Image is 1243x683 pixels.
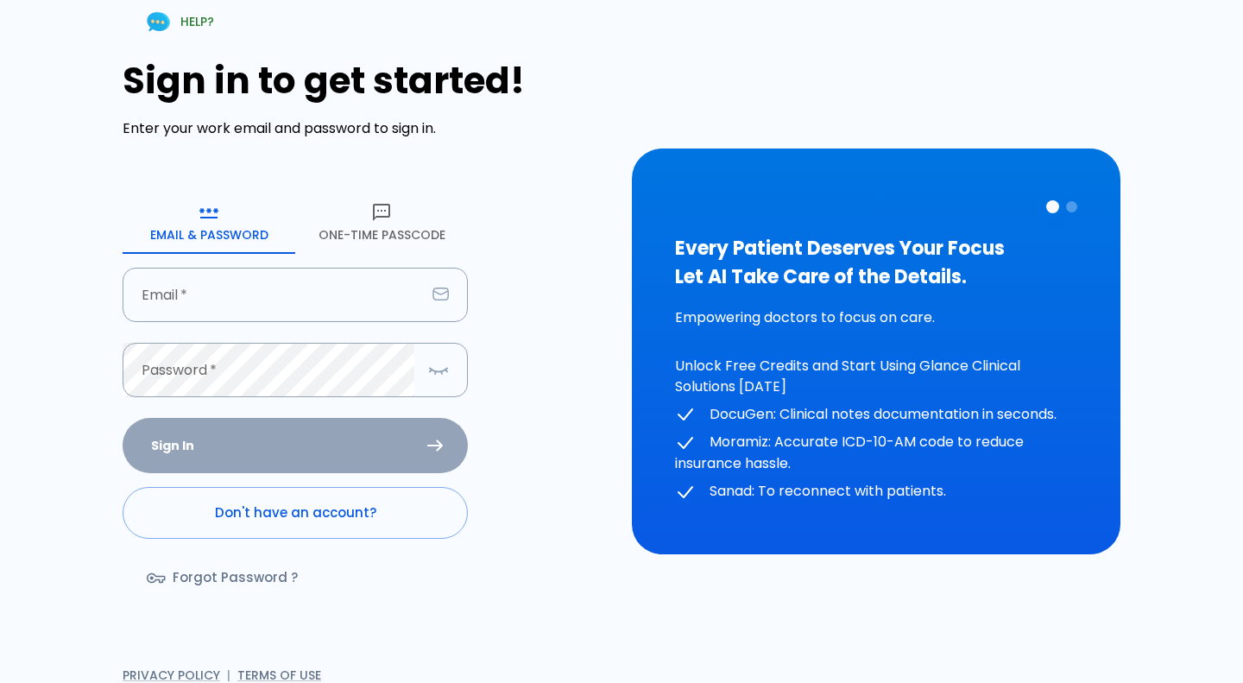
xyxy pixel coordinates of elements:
[123,118,611,139] p: Enter your work email and password to sign in.
[675,234,1077,291] h3: Every Patient Deserves Your Focus Let AI Take Care of the Details.
[123,487,468,539] a: Don't have an account?
[123,268,426,322] input: dr.ahmed@clinic.com
[675,356,1077,397] p: Unlock Free Credits and Start Using Glance Clinical Solutions [DATE]
[675,404,1077,426] p: DocuGen: Clinical notes documentation in seconds.
[143,7,174,37] img: Chat Support
[675,432,1077,474] p: Moramiz: Accurate ICD-10-AM code to reduce insurance hassle.
[123,553,325,603] a: Forgot Password ?
[123,192,295,254] button: Email & Password
[295,192,468,254] button: One-Time Passcode
[123,60,611,102] h1: Sign in to get started!
[675,307,1077,328] p: Empowering doctors to focus on care.
[675,481,1077,503] p: Sanad: To reconnect with patients.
